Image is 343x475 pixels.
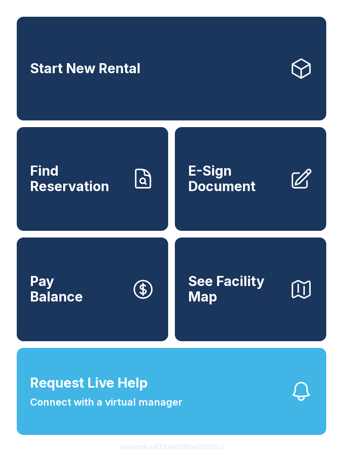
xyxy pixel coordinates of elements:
button: Request Live HelpConnect with a virtual manager [17,348,326,435]
span: See Facility Map [188,274,283,304]
span: E-Sign Document [188,163,283,194]
span: Request Live Help [30,373,148,393]
span: Connect with a virtual manager [30,395,182,410]
span: Start New Rental [30,61,141,77]
a: E-Sign Document [175,127,326,231]
span: Find Reservation [30,163,125,194]
button: VersionkrrefDLawElMlwz8nfSsJ [113,435,230,458]
a: Find Reservation [17,127,168,231]
span: Pay Balance [30,274,83,304]
button: PayBalance [17,238,168,341]
a: Start New Rental [17,17,326,120]
button: See Facility Map [175,238,326,341]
